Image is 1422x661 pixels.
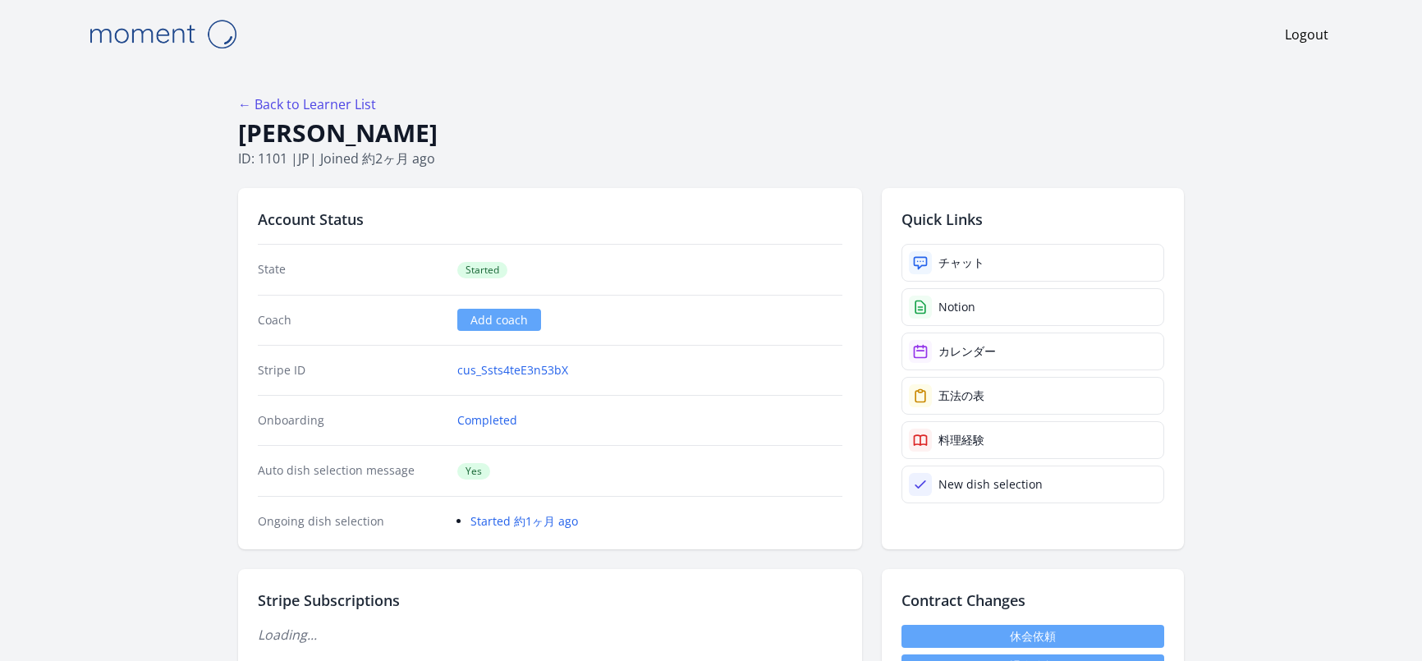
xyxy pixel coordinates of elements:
dt: Ongoing dish selection [258,513,444,530]
h2: Account Status [258,208,842,231]
a: ← Back to Learner List [238,95,376,113]
h1: [PERSON_NAME] [238,117,1184,149]
h2: Quick Links [901,208,1164,231]
dt: State [258,261,444,278]
h2: Contract Changes [901,589,1164,612]
a: 料理経験 [901,421,1164,459]
h2: Stripe Subscriptions [258,589,842,612]
p: ID: 1101 | | Joined 約2ヶ月 ago [238,149,1184,168]
span: Started [457,262,507,278]
p: Loading... [258,625,842,645]
dt: Auto dish selection message [258,462,444,480]
a: チャット [901,244,1164,282]
a: New dish selection [901,466,1164,503]
div: New dish selection [938,476,1043,493]
dt: Coach [258,312,444,328]
div: チャット [938,255,984,271]
a: カレンダー [901,333,1164,370]
img: Moment [80,13,245,55]
a: Notion [901,288,1164,326]
a: Started 約1ヶ月 ago [470,513,578,529]
a: 休会依頼 [901,625,1164,648]
span: jp [298,149,310,168]
div: 五法の表 [938,388,984,404]
dt: Onboarding [258,412,444,429]
div: Notion [938,299,975,315]
a: cus_Ssts4teE3n53bX [457,362,568,379]
span: Yes [457,463,490,480]
dt: Stripe ID [258,362,444,379]
a: Logout [1285,25,1328,44]
div: カレンダー [938,343,996,360]
a: 五法の表 [901,377,1164,415]
a: Add coach [457,309,541,331]
a: Completed [457,412,517,429]
div: 料理経験 [938,432,984,448]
